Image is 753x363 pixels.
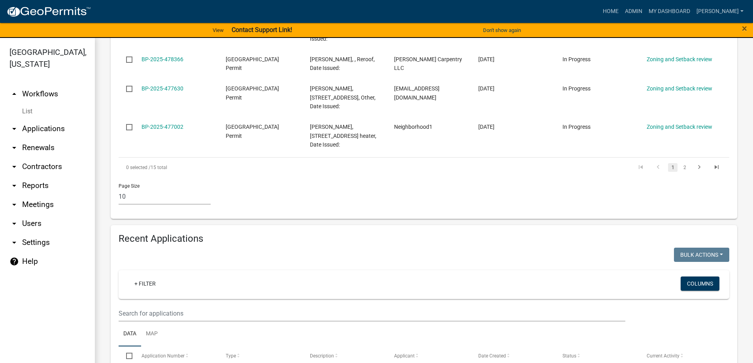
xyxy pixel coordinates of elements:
[681,276,719,291] button: Columns
[647,85,712,92] a: Zoning and Setback review
[680,163,689,172] a: 2
[226,56,279,71] span: Isanti County Building Permit
[480,24,524,37] button: Don't show again
[742,23,747,34] span: ×
[478,124,494,130] span: 09/11/2025
[478,56,494,62] span: 09/15/2025
[226,124,279,139] span: Isanti County Building Permit
[9,181,19,190] i: arrow_drop_down
[232,26,292,34] strong: Contact Support Link!
[478,353,506,359] span: Date Created
[742,24,747,33] button: Close
[562,56,591,62] span: In Progress
[142,124,183,130] a: BP-2025-477002
[142,85,183,92] a: BP-2025-477630
[9,124,19,134] i: arrow_drop_down
[119,233,729,245] h4: Recent Applications
[668,163,678,172] a: 1
[310,17,372,42] span: PENNY MANTHEY MOYER, 8728 288TH LN NE, Furnace, Date Issued:
[128,276,162,291] a: + Filter
[310,85,376,110] span: BRUCE I WUORNOS, 32051 VIRGO ST NE, Other, Date Issued:
[600,4,622,19] a: Home
[119,305,625,322] input: Search for applications
[126,165,151,170] span: 0 selected /
[692,163,707,172] a: go to next page
[562,85,591,92] span: In Progress
[9,200,19,209] i: arrow_drop_down
[394,353,415,359] span: Applicant
[141,322,162,347] a: Map
[394,124,432,130] span: Neighborhood1
[394,85,440,101] span: ic@calldeans.com
[226,85,279,101] span: Isanti County Building Permit
[310,353,334,359] span: Description
[394,56,462,71] span: Al Sagdalen Carpentry LLC
[142,353,185,359] span: Application Number
[9,89,19,99] i: arrow_drop_up
[647,56,712,62] a: Zoning and Setback review
[9,238,19,247] i: arrow_drop_down
[633,163,648,172] a: go to first page
[679,161,691,174] li: page 2
[209,24,227,37] a: View
[310,124,376,148] span: SANDRA NEELY, 27793 VENTRE DR NW, Water heater, Date Issued:
[645,4,693,19] a: My Dashboard
[119,158,360,177] div: 15 total
[647,353,679,359] span: Current Activity
[478,85,494,92] span: 09/12/2025
[9,219,19,228] i: arrow_drop_down
[622,4,645,19] a: Admin
[647,124,712,130] a: Zoning and Setback review
[651,163,666,172] a: go to previous page
[226,353,236,359] span: Type
[310,56,375,71] span: Dylan Quarfoth, , Reroof, Date Issued:
[562,124,591,130] span: In Progress
[709,163,724,172] a: go to last page
[9,162,19,171] i: arrow_drop_down
[119,322,141,347] a: Data
[9,143,19,152] i: arrow_drop_down
[674,248,729,262] button: Bulk Actions
[142,56,183,62] a: BP-2025-478366
[693,4,747,19] a: [PERSON_NAME]
[667,161,679,174] li: page 1
[9,257,19,266] i: help
[562,353,576,359] span: Status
